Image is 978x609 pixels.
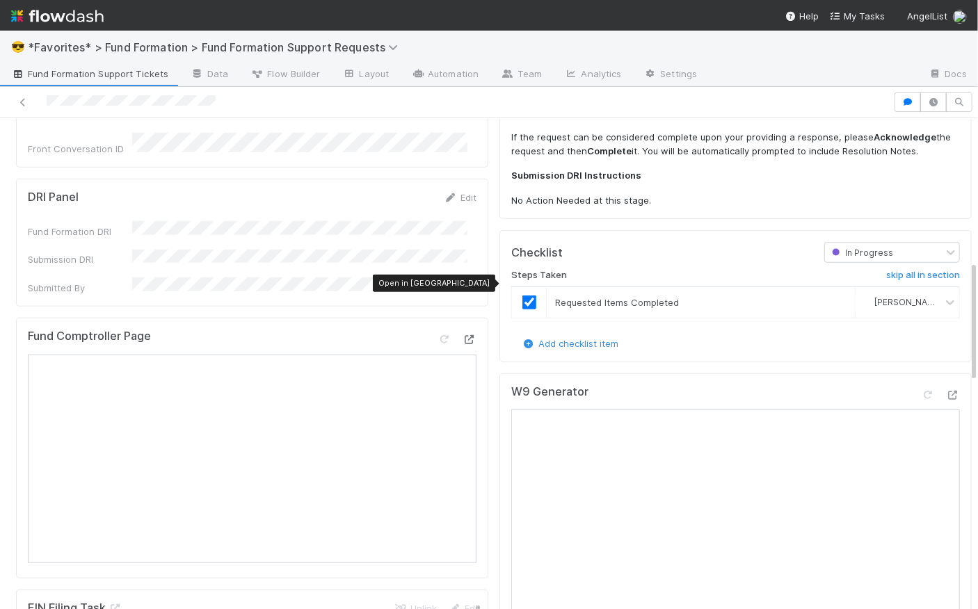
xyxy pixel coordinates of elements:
[886,270,960,286] a: skip all in section
[490,64,553,86] a: Team
[907,10,947,22] span: AngelList
[28,252,132,266] div: Submission DRI
[829,247,893,258] span: In Progress
[587,145,632,156] strong: Complete
[874,298,943,308] span: [PERSON_NAME]
[785,9,819,23] div: Help
[830,10,885,22] span: My Tasks
[28,40,405,54] span: *Favorites* > Fund Formation > Fund Formation Support Requests
[444,192,476,203] a: Edit
[886,270,960,281] h6: skip all in section
[239,64,331,86] a: Flow Builder
[511,194,964,208] p: No Action Needed at this stage.
[555,297,679,308] span: Requested Items Completed
[522,338,618,349] a: Add checklist item
[511,131,964,158] p: If the request can be considered complete upon your providing a response, please the request and ...
[917,64,978,86] a: Docs
[953,10,967,24] img: avatar_b467e446-68e1-4310-82a7-76c532dc3f4b.png
[28,142,132,156] div: Front Conversation ID
[11,4,104,28] img: logo-inverted-e16ddd16eac7371096b0.svg
[554,64,633,86] a: Analytics
[28,225,132,238] div: Fund Formation DRI
[28,190,79,204] h5: DRI Panel
[332,64,401,86] a: Layout
[511,385,588,399] h5: W9 Generator
[11,67,168,81] span: Fund Formation Support Tickets
[861,297,872,308] img: avatar_892eb56c-5b5a-46db-bf0b-2a9023d0e8f8.png
[830,9,885,23] a: My Tasks
[633,64,709,86] a: Settings
[874,131,936,143] strong: Acknowledge
[250,67,320,81] span: Flow Builder
[28,281,132,295] div: Submitted By
[511,246,563,260] h5: Checklist
[400,64,490,86] a: Automation
[511,270,567,281] h6: Steps Taken
[511,170,641,181] strong: Submission DRI Instructions
[28,330,151,343] h5: Fund Comptroller Page
[11,41,25,53] span: 😎
[179,64,239,86] a: Data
